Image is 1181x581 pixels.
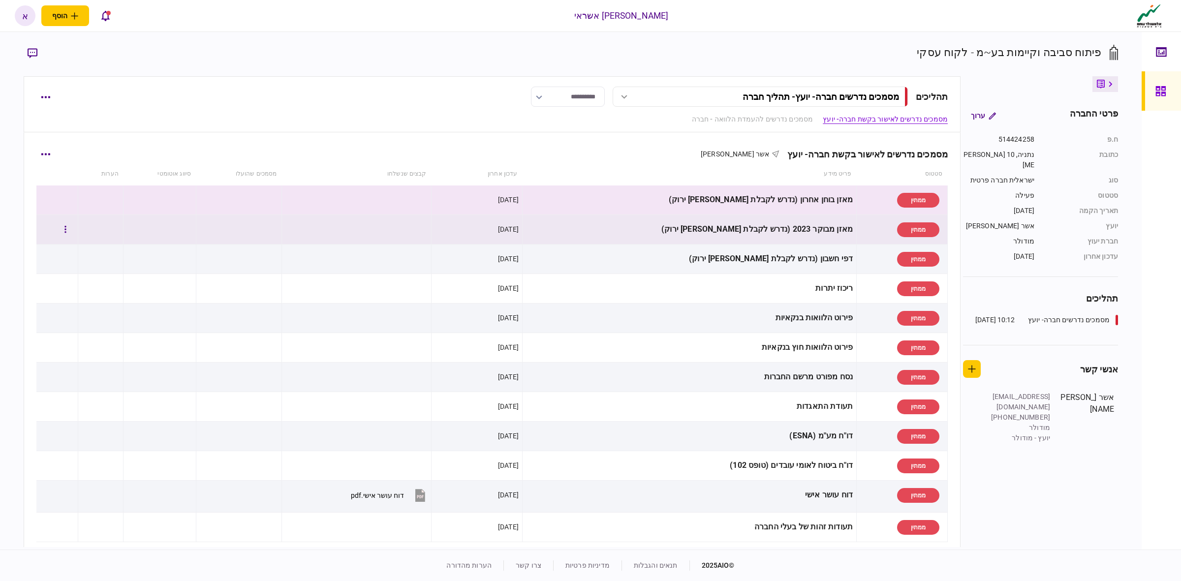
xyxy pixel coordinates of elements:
div: [DATE] [498,431,519,441]
div: תאריך הקמה [1044,206,1118,216]
div: תעודת התאגדות [526,396,853,418]
div: דוח עושר אישי.pdf [351,491,404,499]
div: ממתין [897,399,939,414]
div: [DATE] [498,490,519,500]
div: אנשי קשר [1080,363,1118,376]
th: עדכון אחרון [432,163,523,185]
div: מאזן מבוקר 2023 (נדרש לקבלת [PERSON_NAME] ירוק) [526,218,853,241]
div: ממתין [897,488,939,503]
th: מסמכים שהועלו [196,163,281,185]
div: פיתוח סביבה וקיימות בע~מ - לקוח עסקי [917,44,1101,61]
div: סוג [1044,175,1118,185]
div: [EMAIL_ADDRESS][DOMAIN_NAME] [986,392,1050,412]
a: מדיניות פרטיות [565,561,610,569]
div: פרטי החברה [1070,107,1118,124]
a: הערות מהדורה [446,561,492,569]
div: [DATE] [498,195,519,205]
div: [DATE] [498,254,519,264]
div: [DATE] [498,401,519,411]
div: ממתין [897,340,939,355]
div: [DATE] [498,522,519,532]
div: ריכוז יתרות [526,277,853,300]
div: [DATE] [498,460,519,470]
span: אשר [PERSON_NAME] [701,150,769,158]
div: [DATE] [498,283,519,293]
th: סיווג אוטומטי [124,163,196,185]
div: מודולר [986,423,1050,433]
th: פריט מידע [522,163,856,185]
div: [DATE] [498,342,519,352]
button: ערוך [963,107,1004,124]
div: תהליכים [916,90,948,103]
div: 10:12 [DATE] [975,315,1015,325]
div: פירוט הלוואות בנקאיות [526,307,853,329]
button: א [15,5,35,26]
th: הערות [78,163,124,185]
div: [DATE] [498,224,519,234]
div: ממתין [897,429,939,444]
a: צרו קשר [516,561,541,569]
div: תהליכים [963,292,1118,305]
div: נסח מפורט מרשם החברות [526,366,853,388]
th: סטטוס [857,163,948,185]
a: מסמכים נדרשים להעמדת הלוואה - חברה [692,114,813,124]
div: [PERSON_NAME] אשראי [574,9,669,22]
div: דו"ח ביטוח לאומי עובדים (טופס 102) [526,455,853,477]
div: כתובת [1044,150,1118,170]
div: דפי חשבון (נדרש לקבלת [PERSON_NAME] ירוק) [526,248,853,270]
a: מסמכים נדרשים חברה- יועץ10:12 [DATE] [975,315,1118,325]
div: אשר [PERSON_NAME] [1060,392,1114,443]
a: מסמכים נדרשים לאישור בקשת חברה- יועץ [823,114,948,124]
button: דוח עושר אישי.pdf [351,484,428,506]
div: [DATE] [498,372,519,382]
div: יועץ [1044,221,1118,231]
button: מסמכים נדרשים חברה- יועץ- תהליך חברה [613,87,908,107]
div: חברת יעוץ [1044,236,1118,246]
div: נתניה, 10 [PERSON_NAME] [963,150,1034,170]
div: ממתין [897,520,939,535]
div: ממתין [897,311,939,326]
div: [DATE] [498,313,519,323]
div: [DATE] [963,206,1034,216]
button: פתח רשימת התראות [95,5,116,26]
div: ממתין [897,370,939,385]
a: תנאים והגבלות [634,561,678,569]
div: מאזן בוחן אחרון (נדרש לקבלת [PERSON_NAME] ירוק) [526,189,853,211]
div: [DATE] [963,251,1034,262]
div: ממתין [897,459,939,473]
div: ישראלית חברה פרטית [963,175,1034,185]
img: client company logo [1135,3,1164,28]
div: ממתין [897,252,939,267]
div: אשר [PERSON_NAME] [963,221,1034,231]
div: פעילה [963,190,1034,201]
div: [PHONE_NUMBER] [986,412,1050,423]
button: פתח תפריט להוספת לקוח [41,5,89,26]
div: מסמכים נדרשים חברה- יועץ [1028,315,1110,325]
div: ממתין [897,193,939,208]
div: יועץ - מודולר [986,433,1050,443]
div: סטטוס [1044,190,1118,201]
div: מסמכים נדרשים חברה- יועץ - תהליך חברה [743,92,899,102]
div: ממתין [897,281,939,296]
div: ח.פ [1044,134,1118,145]
div: ממתין [897,222,939,237]
div: תעודות זהות של בעלי החברה [526,516,853,538]
div: © 2025 AIO [689,560,735,571]
div: פירוט הלוואות חוץ בנקאיות [526,336,853,359]
div: עדכון אחרון [1044,251,1118,262]
div: 514424258 [963,134,1034,145]
div: מסמכים נדרשים לאישור בקשת חברה- יועץ [779,149,948,159]
div: דו"ח מע"מ (ESNA) [526,425,853,447]
div: מודולר [963,236,1034,246]
th: קבצים שנשלחו [281,163,431,185]
div: דוח עושר אישי [526,484,853,506]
